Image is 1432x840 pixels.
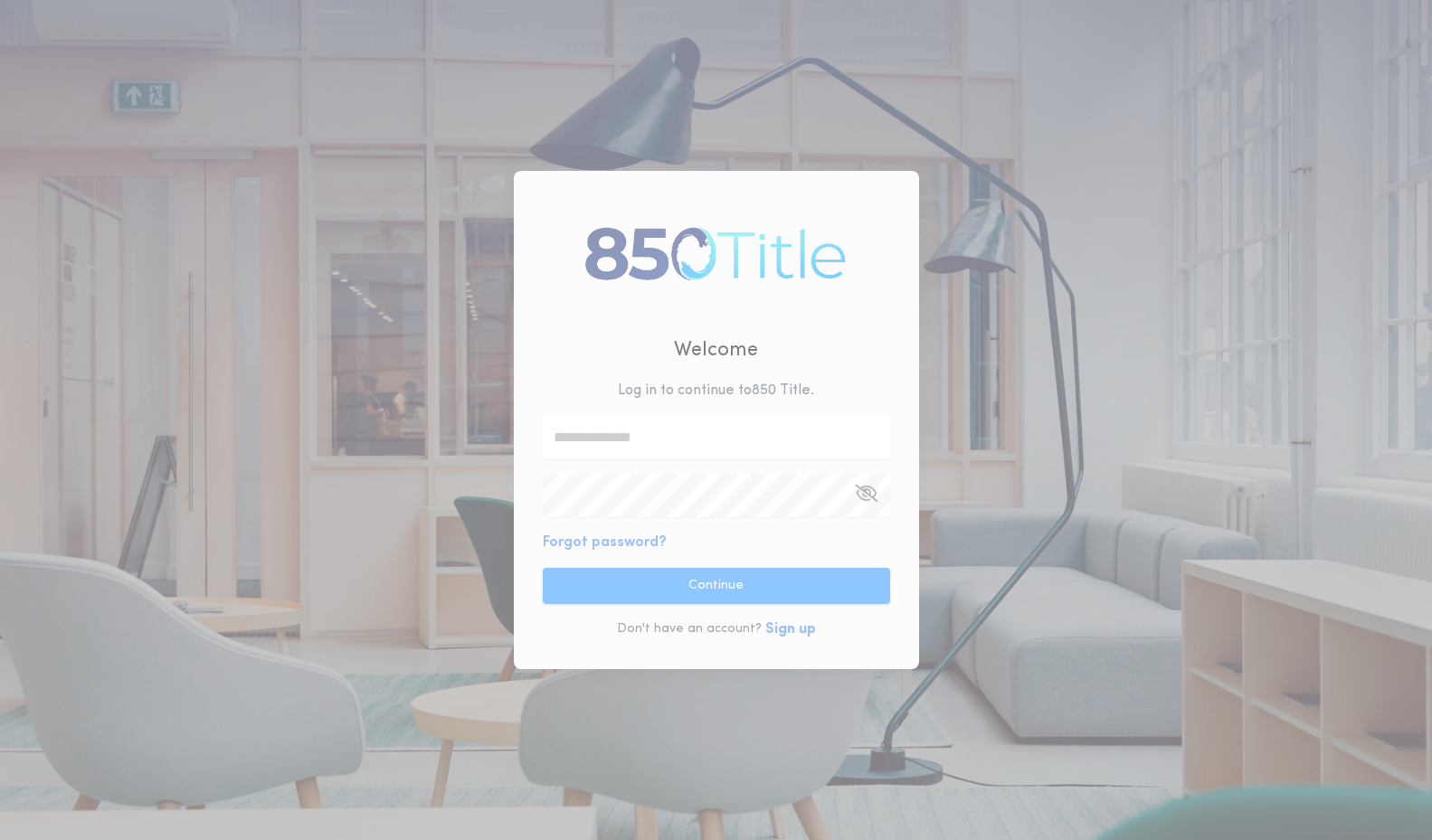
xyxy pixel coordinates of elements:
[543,568,890,604] button: Continue
[577,211,855,296] img: logo
[617,620,762,638] p: Don't have an account?
[618,380,814,401] p: Log in to continue to 850 Title .
[674,335,758,365] h2: Welcome
[765,618,816,640] button: Sign up
[543,532,667,553] button: Forgot password?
